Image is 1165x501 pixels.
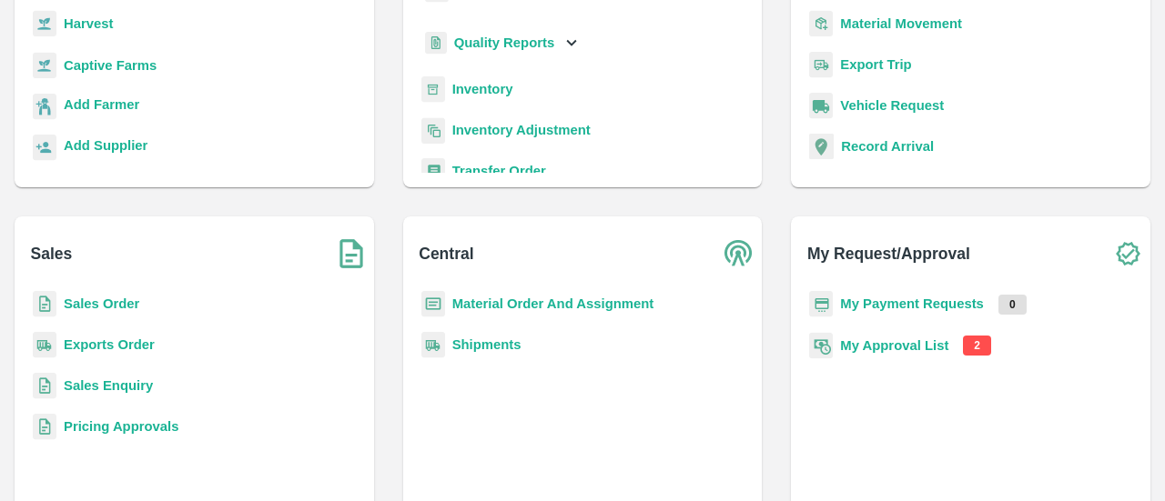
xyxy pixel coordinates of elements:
[963,336,991,356] p: 2
[33,94,56,120] img: farmer
[809,93,833,119] img: vehicle
[64,378,153,393] a: Sales Enquiry
[329,231,374,276] img: soSales
[809,291,833,317] img: payment
[33,10,56,37] img: harvest
[64,58,157,73] a: Captive Farms
[452,337,522,352] a: Shipments
[1105,231,1150,276] img: check
[452,123,591,137] a: Inventory Adjustment
[421,117,445,144] img: inventory
[64,16,113,31] a: Harvest
[452,164,546,178] a: Transfer Order
[33,373,56,399] img: sales
[840,296,984,311] a: My Payment Requests
[64,135,147,160] a: Add Supplier
[421,291,445,317] img: centralMaterial
[33,291,56,317] img: sales
[421,76,445,103] img: whInventory
[64,419,178,434] a: Pricing Approvals
[840,57,911,72] a: Export Trip
[840,16,962,31] a: Material Movement
[809,134,834,159] img: recordArrival
[421,332,445,358] img: shipments
[33,52,56,79] img: harvest
[809,332,833,359] img: approval
[454,35,555,50] b: Quality Reports
[840,98,944,113] a: Vehicle Request
[998,295,1027,315] p: 0
[64,97,139,112] b: Add Farmer
[809,10,833,37] img: material
[807,241,970,266] b: My Request/Approval
[64,296,139,311] a: Sales Order
[64,95,139,119] a: Add Farmer
[716,231,762,276] img: central
[809,52,833,78] img: delivery
[425,32,447,55] img: qualityReport
[841,139,934,154] a: Record Arrival
[840,338,948,353] a: My Approval List
[33,332,56,358] img: shipments
[33,135,56,161] img: supplier
[421,158,445,185] img: whTransfer
[33,414,56,440] img: sales
[64,337,155,352] a: Exports Order
[64,138,147,153] b: Add Supplier
[31,241,73,266] b: Sales
[421,25,582,62] div: Quality Reports
[452,82,513,96] a: Inventory
[419,241,473,266] b: Central
[452,296,654,311] a: Material Order And Assignment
